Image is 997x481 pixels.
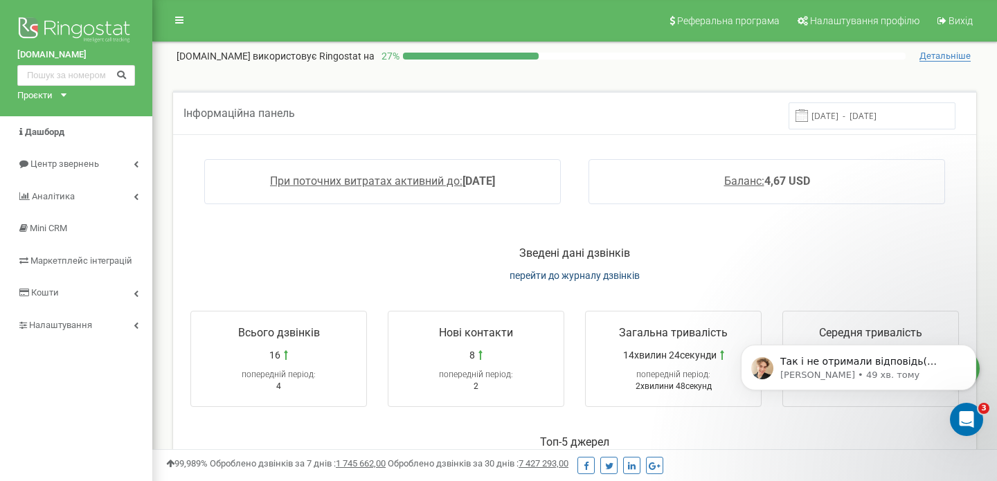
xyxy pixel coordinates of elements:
[32,191,75,201] span: Аналiтика
[17,48,135,62] a: [DOMAIN_NAME]
[238,326,320,339] span: Всього дзвінків
[210,458,386,469] span: Оброблено дзвінків за 7 днів :
[336,458,386,469] u: 1 745 662,00
[439,326,513,339] span: Нові контакти
[17,65,135,86] input: Пошук за номером
[183,107,295,120] span: Інформаційна панель
[269,348,280,362] span: 16
[510,270,640,281] a: перейти до журналу дзвінків
[30,255,132,266] span: Маркетплейс інтеграцій
[29,320,92,330] span: Налаштування
[724,174,810,188] a: Баланс:4,67 USD
[619,326,728,339] span: Загальна тривалість
[810,15,919,26] span: Налаштування профілю
[17,89,53,102] div: Проєкти
[978,403,989,414] span: 3
[636,381,712,391] span: 2хвилини 48секунд
[388,458,568,469] span: Оброблено дзвінків за 30 днів :
[276,381,281,391] span: 4
[519,458,568,469] u: 7 427 293,00
[270,174,495,188] a: При поточних витратах активний до:[DATE]
[469,348,475,362] span: 8
[623,348,717,362] span: 14хвилин 24секунди
[30,158,99,169] span: Центр звернень
[166,458,208,469] span: 99,989%
[724,174,764,188] span: Баланс:
[677,15,780,26] span: Реферальна програма
[375,49,403,63] p: 27 %
[30,223,67,233] span: Mini CRM
[950,403,983,436] iframe: Intercom live chat
[25,127,64,137] span: Дашборд
[636,370,710,379] span: попередній період:
[949,15,973,26] span: Вихід
[519,246,630,260] span: Зведені дані дзвінків
[17,14,135,48] img: Ringostat logo
[270,174,462,188] span: При поточних витратах активний до:
[177,49,375,63] p: [DOMAIN_NAME]
[919,51,971,62] span: Детальніше
[31,287,59,298] span: Кошти
[242,370,316,379] span: попередній період:
[439,370,513,379] span: попередній період:
[253,51,375,62] span: використовує Ringostat на
[720,316,997,444] iframe: Intercom notifications повідомлення
[540,435,609,448] span: Toп-5 джерел
[474,381,478,391] span: 2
